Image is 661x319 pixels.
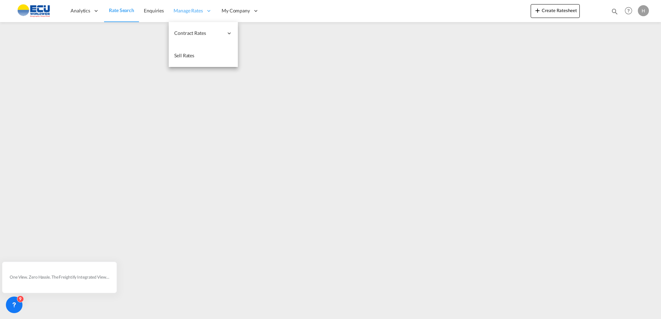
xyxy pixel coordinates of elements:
div: icon-magnify [611,8,618,18]
span: Contract Rates [174,30,223,37]
div: H [638,5,649,16]
md-icon: icon-plus 400-fg [533,6,542,14]
span: Manage Rates [174,7,203,14]
span: Analytics [71,7,90,14]
img: 6cccb1402a9411edb762cf9624ab9cda.png [10,3,57,19]
a: Sell Rates [169,45,238,67]
div: Contract Rates [169,22,238,45]
span: Enquiries [144,8,164,13]
span: Help [623,5,634,17]
span: Sell Rates [174,52,194,58]
div: Help [623,5,638,17]
md-icon: icon-magnify [611,8,618,15]
span: Rate Search [109,7,134,13]
span: My Company [222,7,250,14]
button: icon-plus 400-fgCreate Ratesheet [531,4,580,18]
